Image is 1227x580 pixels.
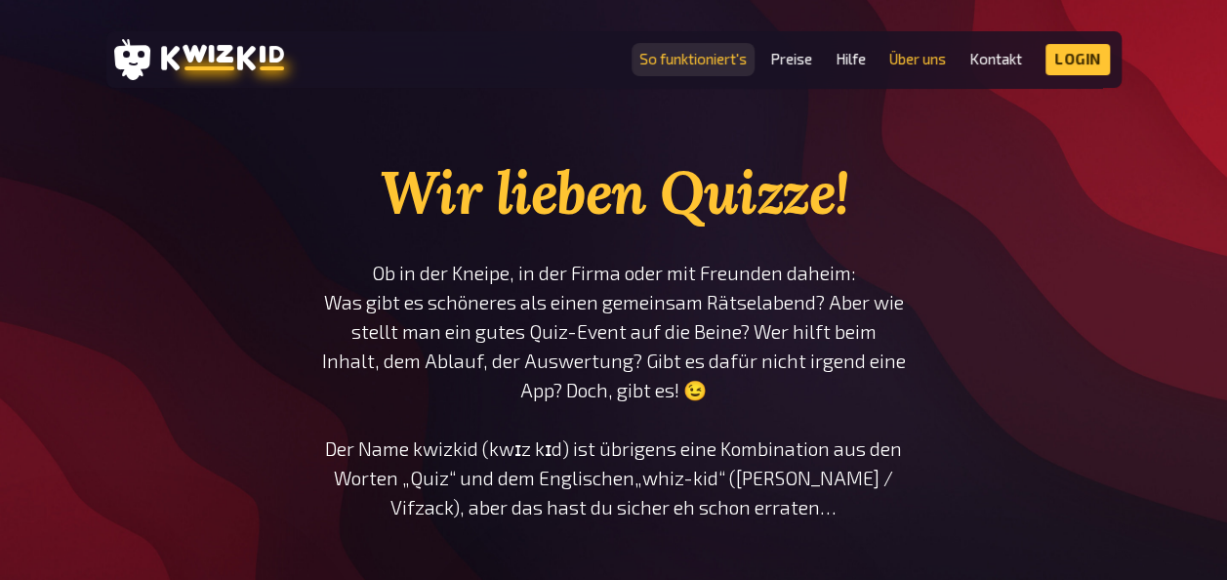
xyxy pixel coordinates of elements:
[969,51,1022,67] a: Kontakt
[321,156,907,229] h1: Wir lieben Quizze!
[639,51,747,67] a: So funktioniert's
[1045,44,1110,75] a: Login
[836,51,866,67] a: Hilfe
[321,259,907,522] p: Ob in der Kneipe, in der Firma oder mit Freunden daheim: Was gibt es schöneres als einen gemeinsa...
[770,51,812,67] a: Preise
[889,51,946,67] a: Über uns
